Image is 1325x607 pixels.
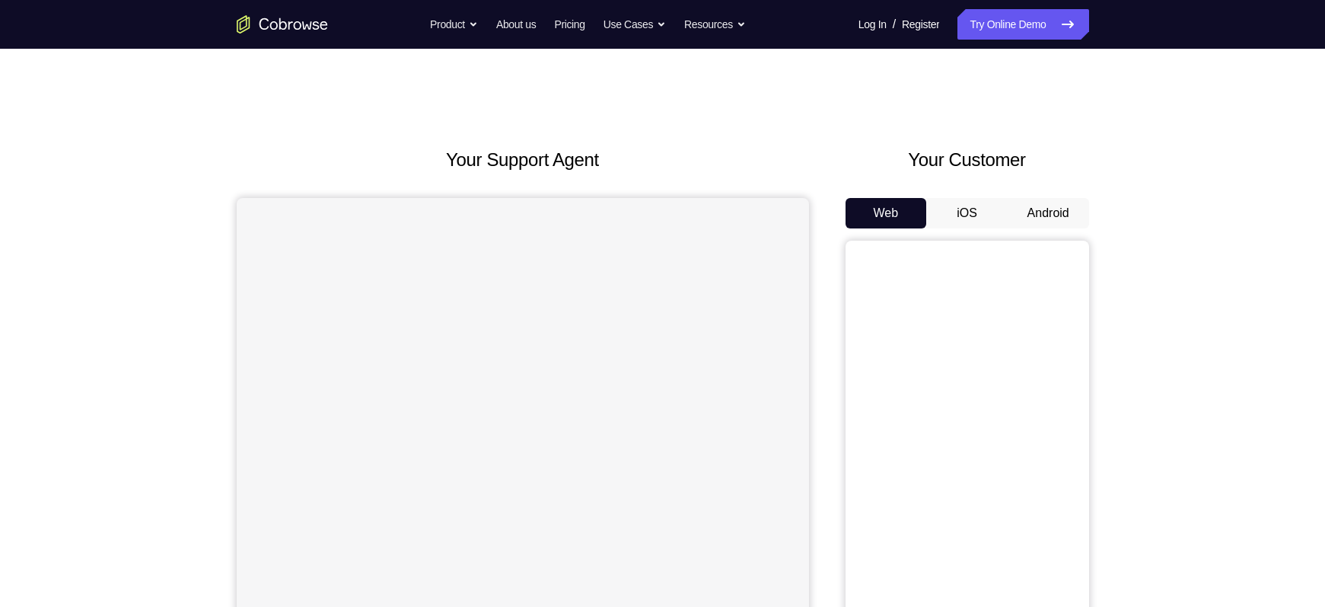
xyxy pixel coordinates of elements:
button: Product [430,9,478,40]
a: Pricing [554,9,584,40]
a: About us [496,9,536,40]
button: Use Cases [604,9,666,40]
h2: Your Customer [846,146,1089,174]
button: Resources [684,9,746,40]
a: Go to the home page [237,15,328,34]
a: Register [902,9,939,40]
a: Log In [858,9,887,40]
button: Web [846,198,927,228]
span: / [893,15,896,34]
a: Try Online Demo [957,9,1088,40]
button: iOS [926,198,1008,228]
h2: Your Support Agent [237,146,809,174]
button: Android [1008,198,1089,228]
